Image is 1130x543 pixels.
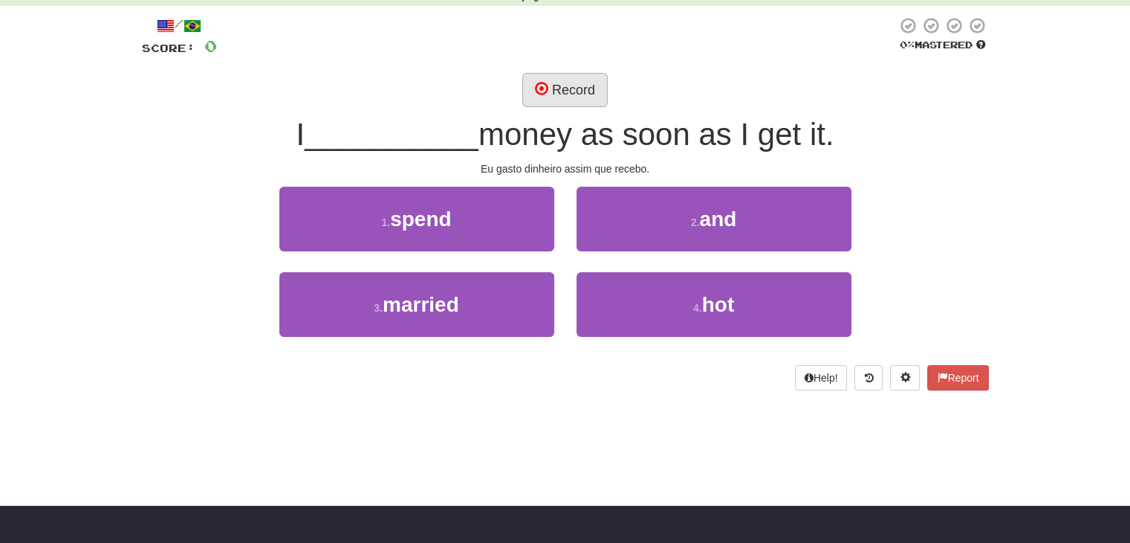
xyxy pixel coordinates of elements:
span: married [383,293,459,316]
div: Mastered [897,39,989,52]
span: __________ [305,117,478,152]
div: / [142,16,217,35]
span: and [699,208,736,231]
div: Eu gasto dinheiro assim que recebo. [142,161,989,176]
button: Help! [795,365,848,391]
span: money as soon as I get it. [478,117,834,152]
button: 2.and [577,187,851,251]
button: 3.married [279,272,554,337]
span: Score: [142,42,195,54]
span: I [296,117,305,152]
button: 1.spend [279,187,554,251]
button: Round history (alt+y) [854,365,883,391]
button: Record [522,73,608,107]
small: 1 . [381,216,390,228]
small: 2 . [691,216,700,228]
small: 4 . [693,302,702,314]
span: spend [390,208,451,231]
button: 4.hot [577,272,851,337]
span: hot [702,293,735,316]
small: 3 . [374,302,383,314]
span: 0 [204,36,217,55]
span: 0 % [900,39,915,51]
button: Report [927,365,988,391]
